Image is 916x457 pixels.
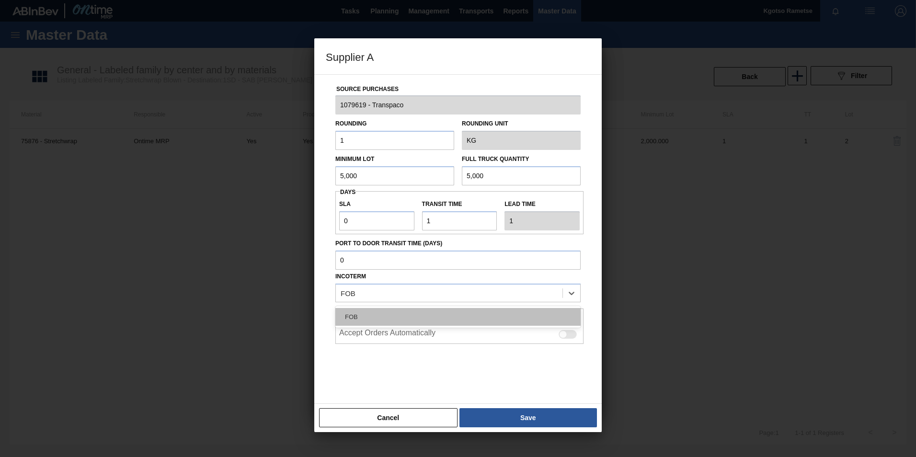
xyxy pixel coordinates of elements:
h3: Supplier A [314,38,602,75]
div: This configuration enables automatic acceptance of the order on the supplier side [335,326,584,340]
div: FOB [335,308,581,326]
label: SLA [339,197,414,211]
button: Cancel [319,408,458,427]
label: Port to Door Transit Time (days) [335,237,581,251]
span: Monthly Material Group Settings [340,306,452,312]
label: Incoterm [335,273,366,280]
label: Rounding Unit [462,117,581,131]
button: Save [459,408,597,427]
label: Full Truck Quantity [462,156,529,162]
span: Days [340,189,355,195]
label: Minimum Lot [335,156,374,162]
label: Accept Orders Automatically [339,329,435,340]
div: FOB [341,289,355,297]
label: Rounding [335,120,366,127]
label: Source Purchases [336,86,399,92]
label: Lead time [504,197,580,211]
label: Transit time [422,197,497,211]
